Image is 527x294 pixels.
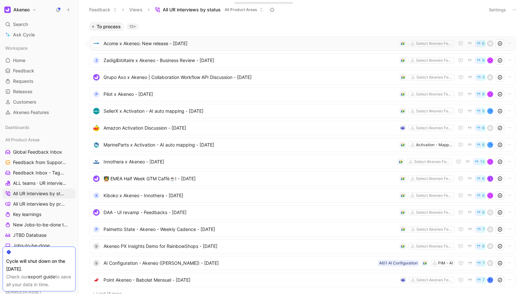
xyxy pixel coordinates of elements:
[13,211,41,218] span: Key learnings
[475,74,486,81] button: 5
[104,209,397,216] span: DAA - UI revamp - Feedbacks - [DATE]
[416,243,452,249] div: Select Akeneo Features
[13,109,49,116] span: Akeneo Features
[488,41,492,46] div: M
[225,6,257,13] span: All Product Areas
[3,178,76,188] a: ALL teams · UR interviews
[3,5,38,14] button: AkeneoAkeneo
[416,175,452,182] div: Select Akeneo Features
[3,122,76,132] div: Dashboards
[482,261,485,265] span: 7
[488,109,492,113] div: L
[416,277,453,283] div: Select Akeneo Features
[488,143,492,147] div: L
[475,91,486,98] button: 9
[90,155,516,169] a: logoInnothera x Akeneo - [DATE]Select Akeneo Features13V
[3,108,76,117] a: Akeneo Features
[475,175,486,182] button: 6
[475,141,486,148] button: 8
[6,273,72,288] div: Check our to save all your data in time.
[93,192,100,199] div: K
[104,225,397,233] span: Palmetto State - Akeneo - Weekly Cadence - [DATE]
[93,40,100,47] img: logo
[3,189,76,198] a: All UR interviews by status
[13,31,35,39] span: Ask Cycle
[13,7,30,13] h1: Akeneo
[90,222,516,236] a: PPalmetto State - Akeneo - Weekly Cadence - [DATE]Select Akeneo Features7S
[93,74,100,81] img: logo
[28,274,55,279] a: export guide
[93,125,100,131] img: logo
[104,141,397,149] span: MarineParts x Activation - AI auto mapping - [DATE]
[90,121,516,135] a: logoAmazon Activation Discussion - [DATE]Select Akeneo Features8R
[3,158,76,167] a: Feedback from Support Team
[104,259,375,267] span: AI Configuration - Akeneo ([PERSON_NAME]) - [DATE]
[416,91,452,97] div: Select Akeneo Features
[90,188,516,203] a: KKiboko x Akeneo - Innothera - [DATE]Select Akeneo Features6V
[488,176,492,181] div: S
[126,5,146,15] button: Views
[475,57,486,64] button: 9
[97,23,121,30] span: To process
[13,159,67,166] span: Feedback from Support Team
[93,260,100,266] div: B
[3,168,76,178] a: Feedback Inbox - Tagging
[480,160,485,164] span: 13
[3,97,76,107] a: Customers
[93,243,100,249] div: B
[482,143,485,147] span: 8
[488,227,492,232] div: S
[93,108,100,114] img: logo
[416,209,452,216] div: Select Akeneo Features
[93,277,100,283] img: logo
[13,222,70,228] span: New Jobs-to-be-done to review ([PERSON_NAME])
[488,92,492,96] div: V
[6,257,72,273] div: Cycle will shut down on the [DATE].
[13,20,28,28] span: Search
[475,226,486,233] button: 7
[90,239,516,253] a: BAkeneo PX Insights Demo for RainbowShops - [DATE]Select Akeneo Features9A
[3,56,76,65] a: Home
[5,136,40,143] span: All Product Areas
[104,192,397,199] span: Kiboko x Akeneo - Innothera - [DATE]
[3,230,76,240] a: JTBD Database
[13,68,34,74] span: Feedback
[488,126,492,130] div: R
[488,244,492,249] div: A
[104,90,397,98] span: Pilot x Akeneo - [DATE]
[438,260,453,266] div: PIM - AI
[93,142,100,148] img: logo
[475,40,486,47] button: 6
[13,170,67,176] span: Feedback Inbox - Tagging
[3,66,76,76] a: Feedback
[4,6,11,13] img: Akeneo
[90,172,516,186] a: logo🧑‍🏫 EMEA Half Week GTM Caffè☕️! - [DATE]Select Akeneo Features6S
[13,57,25,64] span: Home
[93,175,100,182] img: logo
[89,22,124,31] button: To process
[416,57,452,64] div: Select Akeneo Features
[3,76,76,86] a: Requests
[3,147,76,157] a: Global Feedback Inbox
[482,177,485,181] span: 6
[475,260,486,267] button: 7
[488,193,492,198] div: V
[3,135,76,282] div: All Product AreasGlobal Feedback InboxFeedback from Support TeamFeedback Inbox - TaggingALL teams...
[482,194,485,198] span: 6
[13,242,50,249] span: Jobs-to-be-done
[104,124,397,132] span: Amazon Activation Discussion - [DATE]
[13,190,67,197] span: All UR interviews by status
[482,109,485,113] span: 9
[488,75,492,80] div: A
[3,210,76,219] a: Key learnings
[488,261,492,265] div: H
[152,5,266,15] button: All UR interviews by statusAll Product Areas
[486,5,509,14] button: Settings
[475,124,486,132] button: 8
[488,160,492,164] div: V
[93,226,100,233] div: P
[90,104,516,118] a: logoSellerX x Activation - AI auto mapping - [DATE]Select Akeneo Features9L
[3,87,76,96] a: Releases
[482,211,485,214] span: 9
[482,58,485,62] span: 9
